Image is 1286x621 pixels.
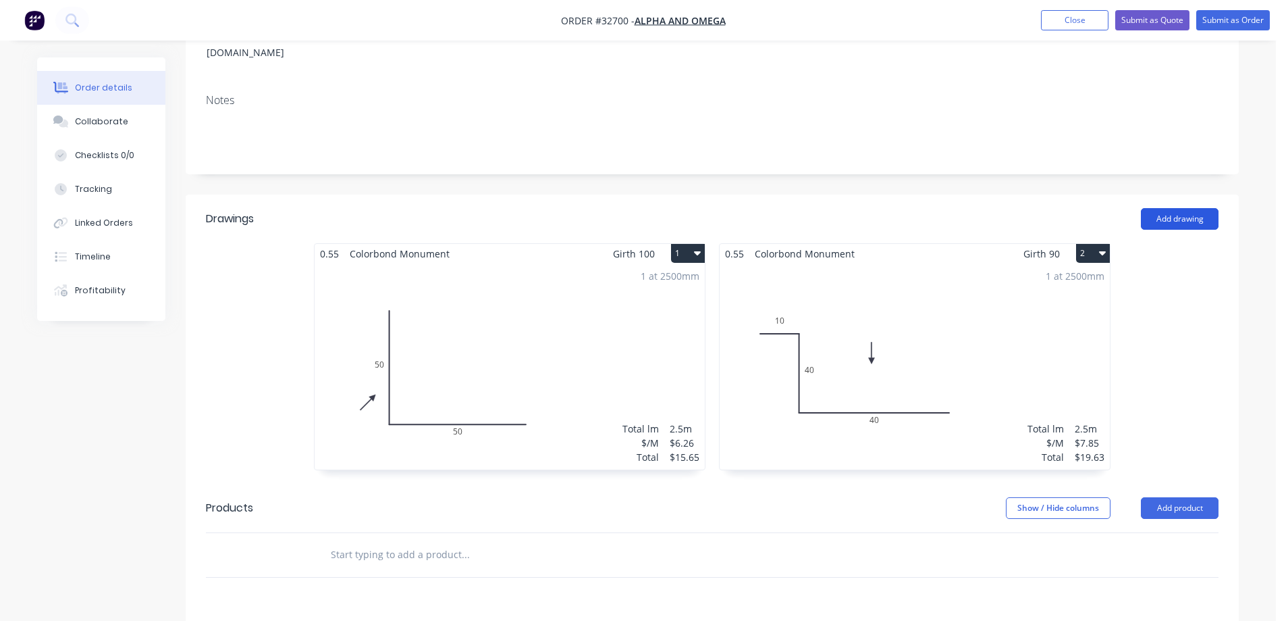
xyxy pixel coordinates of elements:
[670,450,699,464] div: $15.65
[561,14,635,27] span: Order #32700 -
[1041,10,1108,30] button: Close
[1023,244,1060,264] span: Girth 90
[37,240,165,274] button: Timeline
[635,14,726,27] a: ALPHA AND OMEGA
[1046,269,1104,283] div: 1 at 2500mm
[1141,208,1218,230] button: Add drawing
[37,139,165,172] button: Checklists 0/0
[613,244,655,264] span: Girth 100
[1075,450,1104,464] div: $19.63
[1115,10,1189,30] button: Submit as Quote
[1027,422,1064,436] div: Total lm
[24,10,45,30] img: Factory
[75,217,133,229] div: Linked Orders
[622,422,659,436] div: Total lm
[671,244,705,263] button: 1
[641,269,699,283] div: 1 at 2500mm
[75,82,132,94] div: Order details
[206,211,254,227] div: Drawings
[37,172,165,206] button: Tracking
[75,116,128,128] div: Collaborate
[330,541,600,568] input: Start typing to add a product...
[1141,497,1218,519] button: Add product
[207,24,319,62] div: [EMAIL_ADDRESS][DOMAIN_NAME]
[622,450,659,464] div: Total
[1075,436,1104,450] div: $7.85
[1027,450,1064,464] div: Total
[37,206,165,240] button: Linked Orders
[1196,10,1270,30] button: Submit as Order
[75,149,134,162] div: Checklists 0/0
[622,436,659,450] div: $/M
[720,244,749,264] span: 0.55
[1076,244,1110,263] button: 2
[37,105,165,139] button: Collaborate
[344,244,455,264] span: Colorbond Monument
[670,436,699,450] div: $6.26
[1075,422,1104,436] div: 2.5m
[37,71,165,105] button: Order details
[206,94,1218,107] div: Notes
[206,500,253,516] div: Products
[1027,436,1064,450] div: $/M
[670,422,699,436] div: 2.5m
[720,264,1110,470] div: 01040401 at 2500mmTotal lm$/MTotal2.5m$7.85$19.63
[315,264,705,470] div: 050501 at 2500mmTotal lm$/MTotal2.5m$6.26$15.65
[37,274,165,307] button: Profitability
[1006,497,1110,519] button: Show / Hide columns
[315,244,344,264] span: 0.55
[75,251,111,263] div: Timeline
[749,244,860,264] span: Colorbond Monument
[75,183,112,195] div: Tracking
[75,284,126,297] div: Profitability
